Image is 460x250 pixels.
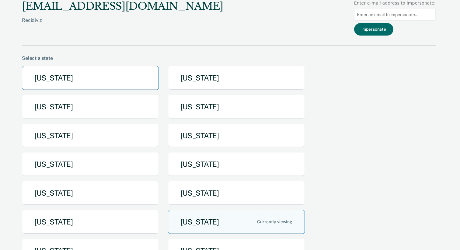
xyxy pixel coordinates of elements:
button: [US_STATE] [168,181,305,205]
button: [US_STATE] [22,152,159,176]
button: [US_STATE] [22,95,159,119]
button: [US_STATE] [168,152,305,176]
div: Recidiviz [22,17,223,33]
div: Select a state [22,55,436,61]
button: [US_STATE] [168,124,305,148]
button: [US_STATE] [22,124,159,148]
button: [US_STATE] [168,210,305,234]
button: [US_STATE] [22,210,159,234]
button: Impersonate [354,23,393,36]
input: Enter an email to impersonate... [354,9,436,21]
button: [US_STATE] [22,181,159,205]
button: [US_STATE] [168,95,305,119]
button: [US_STATE] [168,66,305,90]
button: [US_STATE] [22,66,159,90]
